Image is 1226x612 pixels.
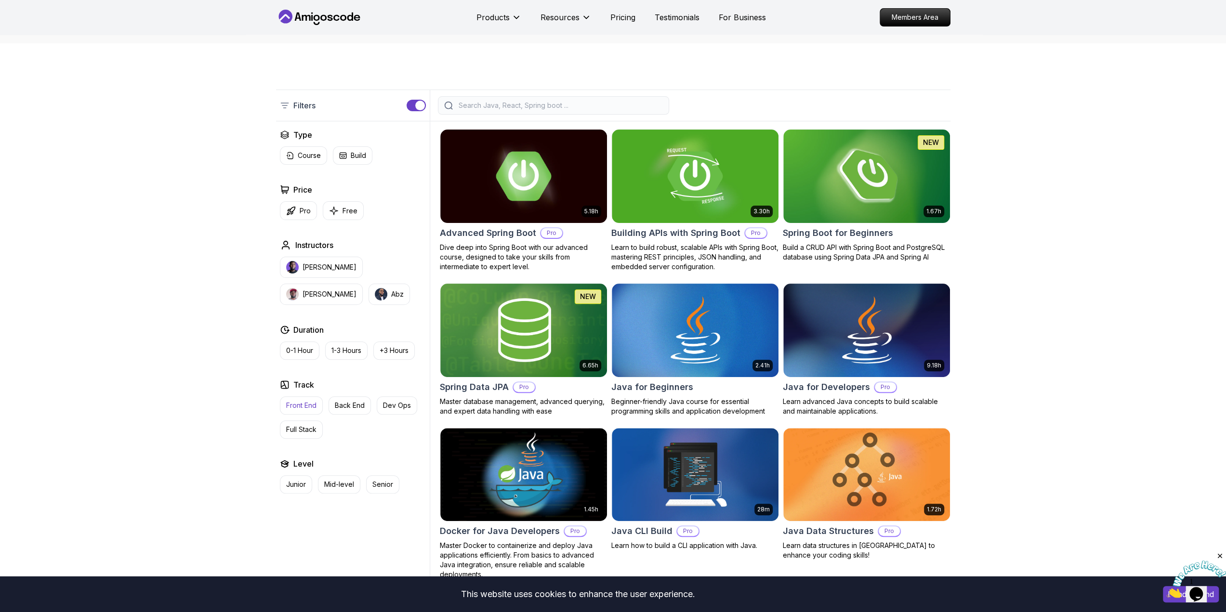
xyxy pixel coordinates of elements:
h2: Advanced Spring Boot [440,226,536,240]
p: 1-3 Hours [331,346,361,355]
img: Spring Data JPA card [440,284,607,377]
p: 9.18h [927,362,941,369]
h2: Level [293,458,314,469]
iframe: chat widget [1166,552,1226,598]
p: Full Stack [286,425,316,434]
p: Learn advanced Java concepts to build scalable and maintainable applications. [783,397,950,416]
h2: Price [293,184,312,195]
p: Learn to build robust, scalable APIs with Spring Boot, mastering REST principles, JSON handling, ... [611,243,779,272]
a: For Business [719,12,766,23]
h2: Java for Beginners [611,380,693,394]
h2: Building APIs with Spring Boot [611,226,740,240]
p: Dive deep into Spring Boot with our advanced course, designed to take your skills from intermedia... [440,243,607,272]
h2: Java CLI Build [611,524,672,538]
p: Pro [879,526,900,536]
p: 2.41h [755,362,770,369]
img: instructor img [375,288,387,300]
p: Pro [300,206,311,216]
p: 1.67h [926,208,941,215]
p: 0-1 Hour [286,346,313,355]
p: Beginner-friendly Java course for essential programming skills and application development [611,397,779,416]
img: Java for Beginners card [612,284,778,377]
p: Build [351,151,366,160]
img: instructor img [286,261,299,273]
button: Resources [540,12,591,31]
p: Junior [286,480,306,489]
button: 1-3 Hours [325,341,368,360]
p: Learn how to build a CLI application with Java. [611,541,779,550]
p: Filters [293,100,316,111]
p: [PERSON_NAME] [303,289,356,299]
h2: Docker for Java Developers [440,524,560,538]
a: Java for Developers card9.18hJava for DevelopersProLearn advanced Java concepts to build scalable... [783,283,950,416]
p: Members Area [880,9,950,26]
img: Advanced Spring Boot card [440,130,607,223]
img: Building APIs with Spring Boot card [612,130,778,223]
p: Resources [540,12,580,23]
a: Pricing [610,12,635,23]
h2: Spring Data JPA [440,380,509,394]
p: Mid-level [324,480,354,489]
img: Spring Boot for Beginners card [783,130,950,223]
p: Free [343,206,357,216]
button: Course [280,146,327,165]
h2: Java Data Structures [783,524,874,538]
button: Build [333,146,372,165]
p: [PERSON_NAME] [303,262,356,272]
p: 6.65h [582,362,598,369]
button: Front End [280,396,323,415]
img: instructor img [286,288,299,300]
button: Senior [366,475,399,494]
button: Back End [329,396,371,415]
button: +3 Hours [373,341,415,360]
a: Java CLI Build card28mJava CLI BuildProLearn how to build a CLI application with Java. [611,428,779,551]
input: Search Java, React, Spring boot ... [457,101,663,110]
p: Products [476,12,510,23]
button: Pro [280,201,317,220]
button: instructor img[PERSON_NAME] [280,284,363,305]
h2: Track [293,379,314,391]
button: Full Stack [280,420,323,439]
p: Back End [335,401,365,410]
h2: Instructors [295,239,333,251]
p: Pro [565,526,586,536]
h2: Type [293,129,312,141]
p: Build a CRUD API with Spring Boot and PostgreSQL database using Spring Data JPA and Spring AI [783,243,950,262]
img: Java for Developers card [783,284,950,377]
img: Docker for Java Developers card [440,428,607,521]
button: instructor img[PERSON_NAME] [280,257,363,278]
p: 3.30h [753,208,770,215]
a: Spring Data JPA card6.65hNEWSpring Data JPAProMaster database management, advanced querying, and ... [440,283,607,416]
img: Java Data Structures card [783,428,950,521]
p: Testimonials [655,12,699,23]
p: Master Docker to containerize and deploy Java applications efficiently. From basics to advanced J... [440,541,607,579]
span: 1 [4,4,8,12]
p: Pro [875,382,896,392]
p: 28m [757,506,770,513]
p: Pro [514,382,535,392]
p: Pro [677,526,699,536]
button: Accept cookies [1163,586,1219,602]
p: +3 Hours [380,346,409,355]
button: Mid-level [318,475,360,494]
p: 1.72h [927,506,941,513]
p: Pro [745,228,766,238]
p: NEW [923,138,939,147]
a: Java for Beginners card2.41hJava for BeginnersBeginner-friendly Java course for essential program... [611,283,779,416]
p: Abz [391,289,404,299]
a: Building APIs with Spring Boot card3.30hBuilding APIs with Spring BootProLearn to build robust, s... [611,129,779,272]
p: Pro [541,228,562,238]
button: Products [476,12,521,31]
p: Learn data structures in [GEOGRAPHIC_DATA] to enhance your coding skills! [783,541,950,560]
h2: Spring Boot for Beginners [783,226,893,240]
p: Senior [372,480,393,489]
a: Docker for Java Developers card1.45hDocker for Java DevelopersProMaster Docker to containerize an... [440,428,607,580]
h2: Java for Developers [783,380,870,394]
button: Junior [280,475,312,494]
button: instructor imgAbz [369,284,410,305]
a: Spring Boot for Beginners card1.67hNEWSpring Boot for BeginnersBuild a CRUD API with Spring Boot ... [783,129,950,262]
h2: Duration [293,324,324,336]
p: 5.18h [584,208,598,215]
button: 0-1 Hour [280,341,319,360]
